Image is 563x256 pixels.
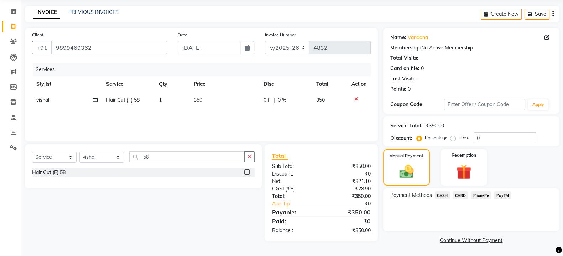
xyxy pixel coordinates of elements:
div: ₹28.90 [321,185,376,193]
img: _cash.svg [395,163,418,180]
div: ₹350.00 [321,227,376,234]
button: +91 [32,41,52,54]
th: Service [102,76,155,92]
a: Vandana [408,34,428,41]
span: 1 [159,97,162,103]
span: 0 F [264,96,271,104]
div: ₹350.00 [321,193,376,200]
label: Redemption [452,152,476,158]
div: ₹0 [321,170,376,178]
div: Services [33,63,376,76]
button: Apply [528,99,548,110]
label: Fixed [459,134,469,141]
div: ₹350.00 [321,163,376,170]
span: | [273,96,275,104]
div: ₹350.00 [426,122,444,130]
div: Discount: [266,170,321,178]
div: Balance : [266,227,321,234]
div: Paid: [266,217,321,225]
div: Total: [266,193,321,200]
button: Create New [481,9,522,20]
span: Payment Methods [390,192,432,199]
input: Search by Name/Mobile/Email/Code [51,41,167,54]
input: Search or Scan [129,151,245,162]
div: ₹0 [330,200,376,208]
a: PREVIOUS INVOICES [68,9,119,15]
label: Manual Payment [389,153,423,159]
input: Enter Offer / Coupon Code [444,99,525,110]
div: Sub Total: [266,163,321,170]
div: Points: [390,85,406,93]
span: 0 % [278,96,286,104]
span: PayTM [494,191,511,199]
a: INVOICE [33,6,60,19]
div: Last Visit: [390,75,414,83]
div: Membership: [390,44,421,52]
span: vishal [36,97,49,103]
a: Add Tip [266,200,330,208]
label: Client [32,32,43,38]
div: - [416,75,418,83]
div: Net: [266,178,321,185]
a: Continue Without Payment [385,237,558,244]
span: CARD [453,191,468,199]
div: ₹0 [321,217,376,225]
th: Stylist [32,76,102,92]
th: Total [312,76,347,92]
div: Card on file: [390,65,419,72]
div: Hair Cut (F) 58 [32,169,66,176]
th: Disc [259,76,312,92]
div: Coupon Code [390,101,444,108]
div: 0 [408,85,411,93]
div: Service Total: [390,122,423,130]
th: Qty [155,76,190,92]
div: Payable: [266,208,321,216]
label: Date [178,32,187,38]
div: ₹321.10 [321,178,376,185]
div: ( ) [266,185,321,193]
th: Action [347,76,371,92]
label: Percentage [425,134,448,141]
span: Total [272,152,288,160]
div: Discount: [390,135,412,142]
span: 9% [286,186,293,192]
label: Invoice Number [265,32,296,38]
div: ₹350.00 [321,208,376,216]
span: 350 [194,97,202,103]
img: _gift.svg [452,163,476,181]
div: Total Visits: [390,54,418,62]
div: 0 [421,65,424,72]
div: Name: [390,34,406,41]
span: 350 [316,97,325,103]
span: Hair Cut (F) 58 [106,97,140,103]
div: No Active Membership [390,44,552,52]
span: PhonePe [471,191,491,199]
span: CASH [435,191,450,199]
button: Save [525,9,549,20]
th: Price [189,76,259,92]
span: CGST [272,186,285,192]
